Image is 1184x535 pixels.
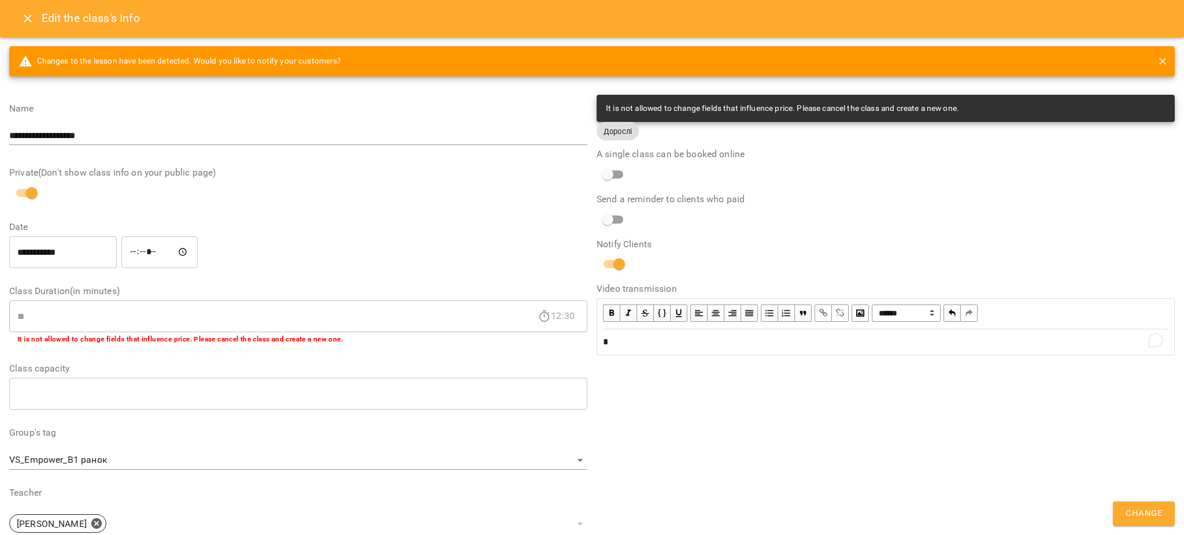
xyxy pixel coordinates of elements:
[597,126,639,137] span: Дорослі
[690,304,708,322] button: Align Left
[1126,506,1162,521] span: Change
[741,304,758,322] button: Align Justify
[597,240,1175,249] label: Notify Clients
[1113,501,1175,526] button: Change
[708,304,724,322] button: Align Center
[9,488,587,497] label: Teacher
[872,304,941,322] span: Normal
[18,54,342,68] span: Changes to the lesson have been detected. Would you like to notify your customers?
[815,304,832,322] button: Link
[778,304,795,322] button: OL
[9,428,587,437] label: Group's tag
[9,514,106,533] div: [PERSON_NAME]
[1155,54,1170,69] button: close
[9,287,587,296] label: Class Duration(in minutes)
[832,304,849,322] button: Remove Link
[654,304,671,322] button: Monospace
[606,98,959,119] div: It is not allowed to change fields that influence price. Please cancel the class and create a new...
[9,168,587,177] label: Private(Don't show class info on your public page)
[872,304,941,322] select: Block type
[9,222,587,232] label: Date
[795,304,812,322] button: Blockquote
[14,5,42,32] button: Close
[597,284,1175,293] label: Video transmission
[9,104,587,113] label: Name
[598,330,1174,354] div: To enrich screen reader interactions, please activate Accessibility in Grammarly extension settings
[603,304,620,322] button: Bold
[597,195,1175,204] label: Send a reminder to clients who paid
[620,304,637,322] button: Italic
[597,150,1175,159] label: A single class can be booked online
[42,9,140,27] h6: Edit the class's Info
[724,304,741,322] button: Align Right
[852,304,869,322] button: Image
[943,304,961,322] button: Undo
[17,517,87,531] p: [PERSON_NAME]
[9,451,587,470] div: VS_Empower_B1 ранок
[961,304,978,322] button: Redo
[9,364,587,373] label: Class capacity
[761,304,778,322] button: UL
[671,304,687,322] button: Underline
[17,335,343,343] b: It is not allowed to change fields that influence price. Please cancel the class and create a new...
[637,304,654,322] button: Strikethrough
